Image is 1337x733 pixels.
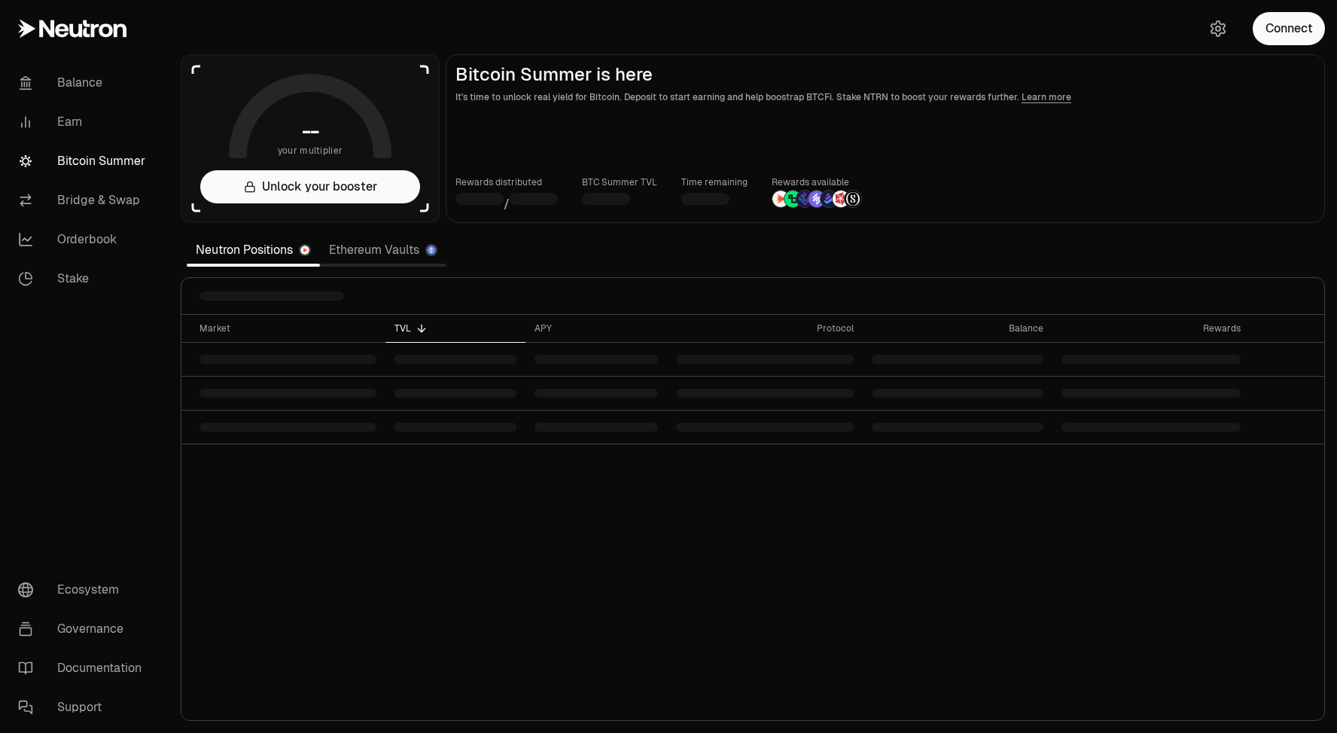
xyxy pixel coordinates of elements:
img: Bedrock Diamonds [821,191,837,207]
div: TVL [394,322,516,334]
img: Neutron Logo [300,246,309,255]
div: Rewards [1061,322,1241,334]
a: Learn more [1022,91,1071,103]
span: your multiplier [278,143,343,158]
img: Ethereum Logo [427,246,436,255]
a: Bridge & Swap [6,181,163,220]
div: / [455,190,558,213]
h2: Bitcoin Summer is here [455,64,1315,85]
a: Documentation [6,649,163,688]
button: Unlock your booster [200,170,420,203]
p: Rewards distributed [455,175,558,190]
a: Support [6,688,163,727]
img: Lombard Lux [784,191,801,207]
div: Market [199,322,376,334]
div: APY [534,322,659,334]
a: Stake [6,259,163,298]
a: Balance [6,63,163,102]
a: Ethereum Vaults [320,235,446,265]
a: Ecosystem [6,570,163,609]
img: EtherFi Points [796,191,813,207]
img: NTRN [772,191,789,207]
img: Mars Fragments [833,191,849,207]
a: Neutron Positions [187,235,320,265]
p: Time remaining [681,175,748,190]
a: Governance [6,609,163,649]
div: Protocol [676,322,854,334]
div: Balance [872,322,1043,334]
a: Orderbook [6,220,163,259]
img: Structured Points [845,191,861,207]
a: Bitcoin Summer [6,142,163,181]
p: It's time to unlock real yield for Bitcoin. Deposit to start earning and help boostrap BTCFi. Sta... [455,90,1315,105]
a: Earn [6,102,163,142]
img: Solv Points [809,191,825,207]
button: Connect [1253,12,1325,45]
p: BTC Summer TVL [582,175,657,190]
h1: -- [302,119,319,143]
p: Rewards available [772,175,862,190]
